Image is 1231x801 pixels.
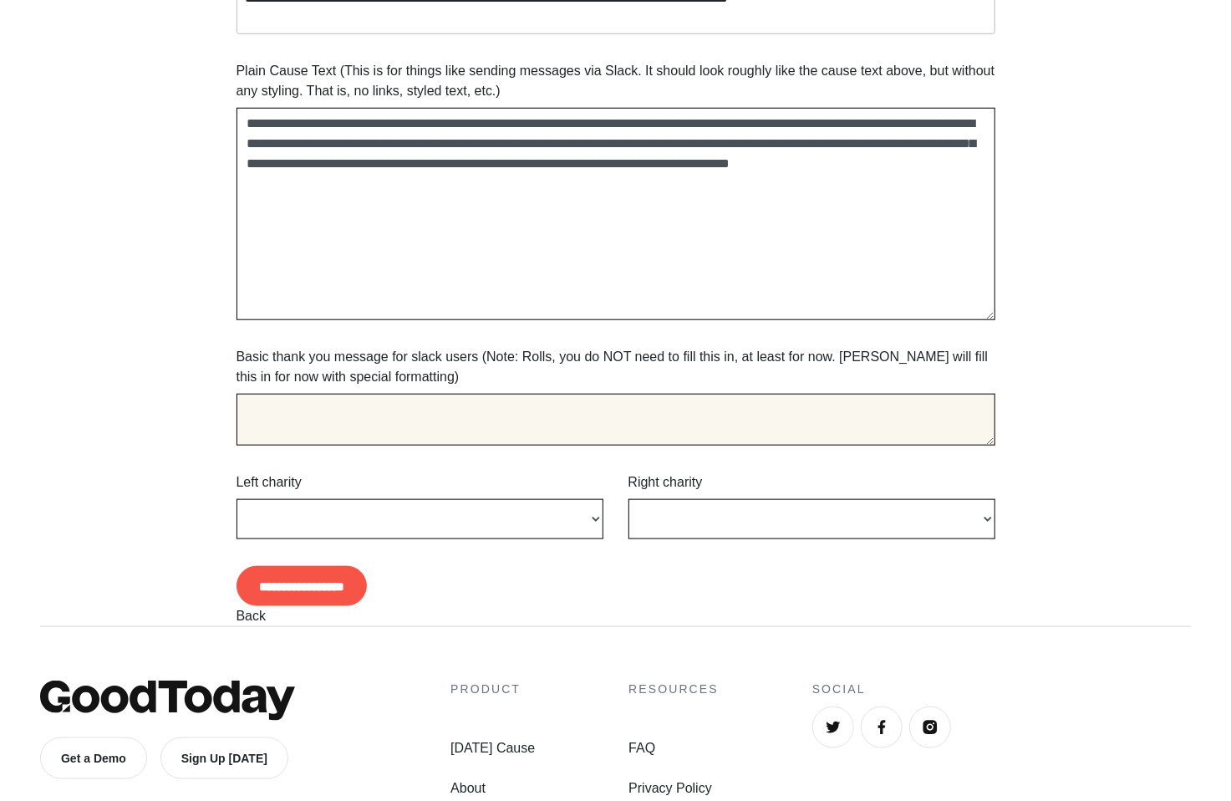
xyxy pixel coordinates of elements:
a: Back [237,609,267,623]
img: Instagram [922,719,939,736]
a: Get a Demo [40,737,147,779]
a: Facebook [861,707,903,748]
img: Twitter [825,719,842,736]
a: About [450,778,535,798]
label: Plain Cause Text (This is for things like sending messages via Slack. It should look roughly like... [237,61,995,101]
img: Facebook [873,719,890,736]
a: [DATE] Cause [450,738,535,758]
label: Right charity [628,472,703,492]
h4: Social [812,681,1191,698]
label: Left charity [237,472,302,492]
h4: Resources [628,681,719,698]
img: GoodToday [40,681,295,721]
a: Privacy Policy [628,778,719,798]
a: Twitter [812,707,854,748]
h4: Product [450,681,535,698]
a: Instagram [909,707,951,748]
a: Sign Up [DATE] [160,737,288,779]
a: FAQ [628,738,719,758]
label: Basic thank you message for slack users (Note: Rolls, you do NOT need to fill this in, at least f... [237,347,995,387]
